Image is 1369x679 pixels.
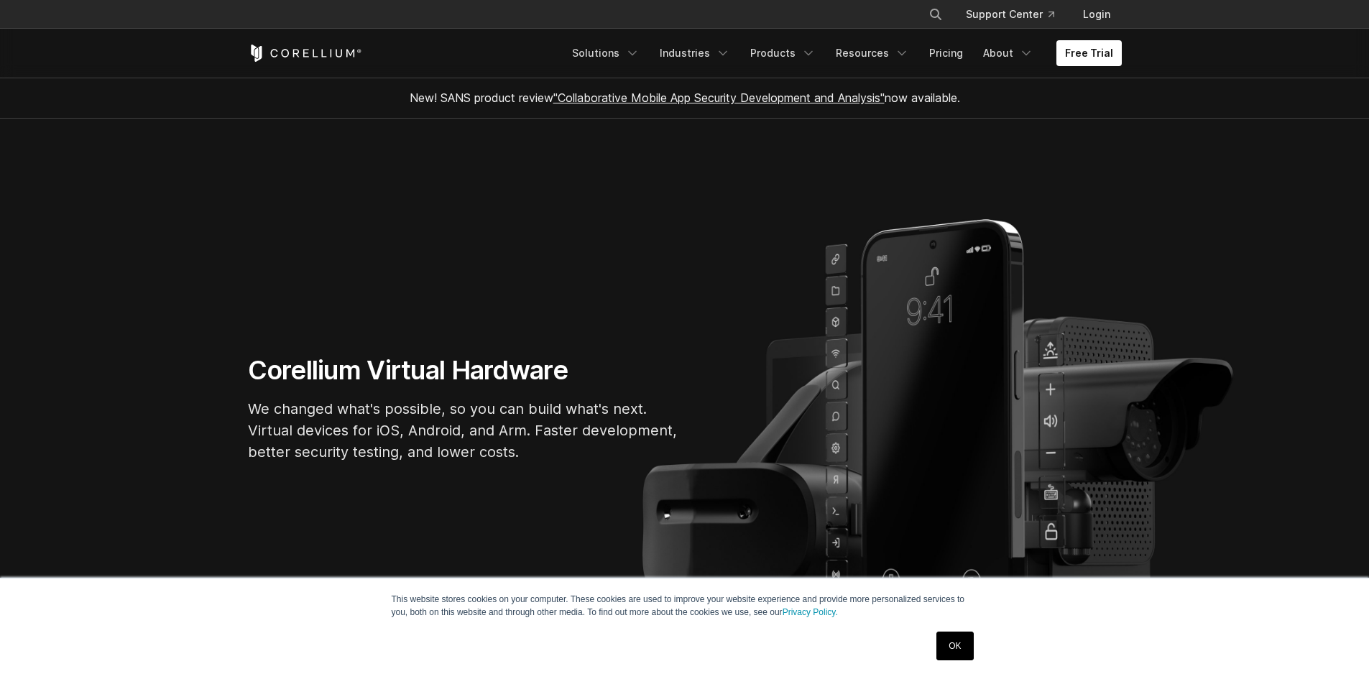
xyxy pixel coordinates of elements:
[954,1,1066,27] a: Support Center
[923,1,949,27] button: Search
[553,91,885,105] a: "Collaborative Mobile App Security Development and Analysis"
[651,40,739,66] a: Industries
[936,632,973,660] a: OK
[1056,40,1122,66] a: Free Trial
[827,40,918,66] a: Resources
[974,40,1042,66] a: About
[410,91,960,105] span: New! SANS product review now available.
[921,40,972,66] a: Pricing
[248,398,679,463] p: We changed what's possible, so you can build what's next. Virtual devices for iOS, Android, and A...
[563,40,648,66] a: Solutions
[1071,1,1122,27] a: Login
[248,354,679,387] h1: Corellium Virtual Hardware
[392,593,978,619] p: This website stores cookies on your computer. These cookies are used to improve your website expe...
[248,45,362,62] a: Corellium Home
[563,40,1122,66] div: Navigation Menu
[783,607,838,617] a: Privacy Policy.
[742,40,824,66] a: Products
[911,1,1122,27] div: Navigation Menu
